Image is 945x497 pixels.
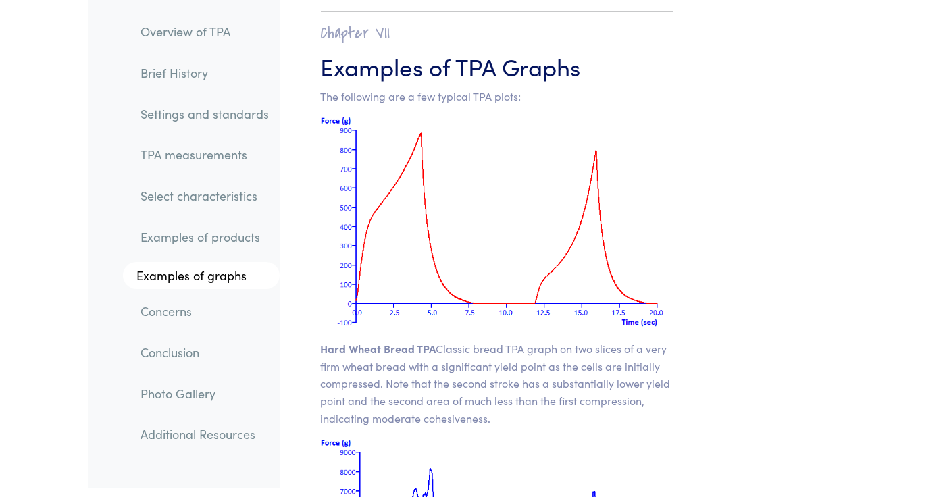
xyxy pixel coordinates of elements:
[123,262,280,289] a: Examples of graphs
[130,98,280,129] a: Settings and standards
[321,23,673,44] h2: Chapter VII
[130,57,280,88] a: Brief History
[321,115,673,327] img: graph of hard wheat bread under compression
[130,221,280,253] a: Examples of products
[130,337,280,368] a: Conclusion
[130,139,280,170] a: TPA measurements
[130,419,280,450] a: Additional Resources
[321,49,673,82] h3: Examples of TPA Graphs
[321,341,436,356] span: Hard Wheat Bread TPA
[130,296,280,327] a: Concerns
[130,16,280,47] a: Overview of TPA
[130,377,280,409] a: Photo Gallery
[130,180,280,211] a: Select characteristics
[321,340,673,427] p: Classic bread TPA graph on two slices of a very firm wheat bread with a significant yield point a...
[321,88,673,105] p: The following are a few typical TPA plots:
